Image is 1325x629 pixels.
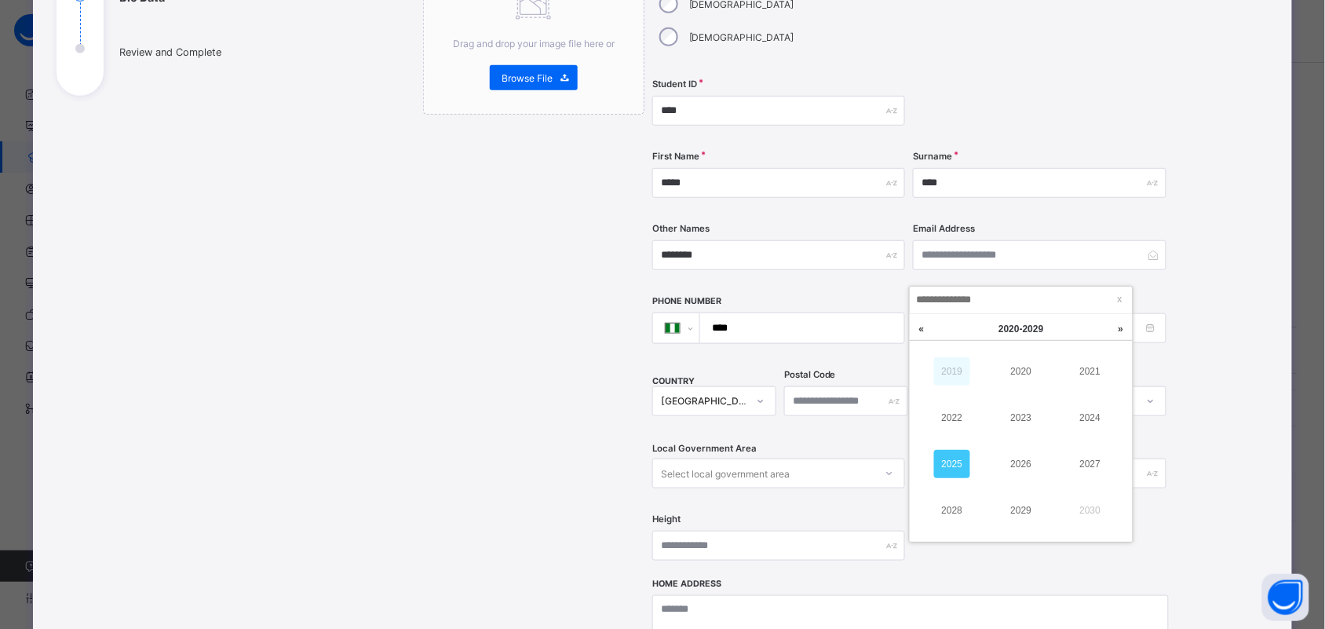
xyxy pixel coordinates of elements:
[987,441,1056,488] td: 2026
[1072,496,1108,525] a: 2030
[1262,574,1309,621] button: Open asap
[661,396,747,408] div: [GEOGRAPHIC_DATA]
[1003,496,1039,525] a: 2029
[1072,404,1108,432] a: 2024
[913,223,975,234] label: Email Address
[453,38,615,49] span: Drag and drop your image file here or
[652,223,710,234] label: Other Names
[1056,394,1125,441] td: 2024
[998,324,1043,335] span: 2020 - 2029
[1056,441,1125,488] td: 2027
[918,348,987,394] td: 2019
[1072,450,1108,478] a: 2027
[987,348,1056,394] td: 2020
[652,376,695,386] span: COUNTRY
[934,450,970,478] a: 2025
[1072,357,1108,386] a: 2021
[502,72,553,84] span: Browse File
[1056,348,1125,394] td: 2021
[987,488,1056,534] td: 2029
[918,394,987,441] td: 2022
[652,443,757,454] span: Local Government Area
[934,357,970,386] a: 2019
[918,441,987,488] td: 2025
[661,459,790,488] div: Select local government area
[652,151,699,162] label: First Name
[784,369,836,380] label: Postal Code
[652,79,697,90] label: Student ID
[934,404,970,432] a: 2022
[652,514,681,525] label: Height
[910,314,933,344] a: Last decade
[1003,404,1039,432] a: 2023
[1003,357,1039,386] a: 2020
[913,151,952,162] label: Surname
[934,496,970,525] a: 2028
[652,296,721,306] label: Phone Number
[918,488,987,534] td: 2028
[1056,488,1125,534] td: 2030
[1109,314,1133,344] a: Next decade
[1003,450,1039,478] a: 2026
[689,31,794,43] label: [DEMOGRAPHIC_DATA]
[987,394,1056,441] td: 2023
[951,314,1092,344] a: 2020-2029
[652,579,721,589] label: Home Address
